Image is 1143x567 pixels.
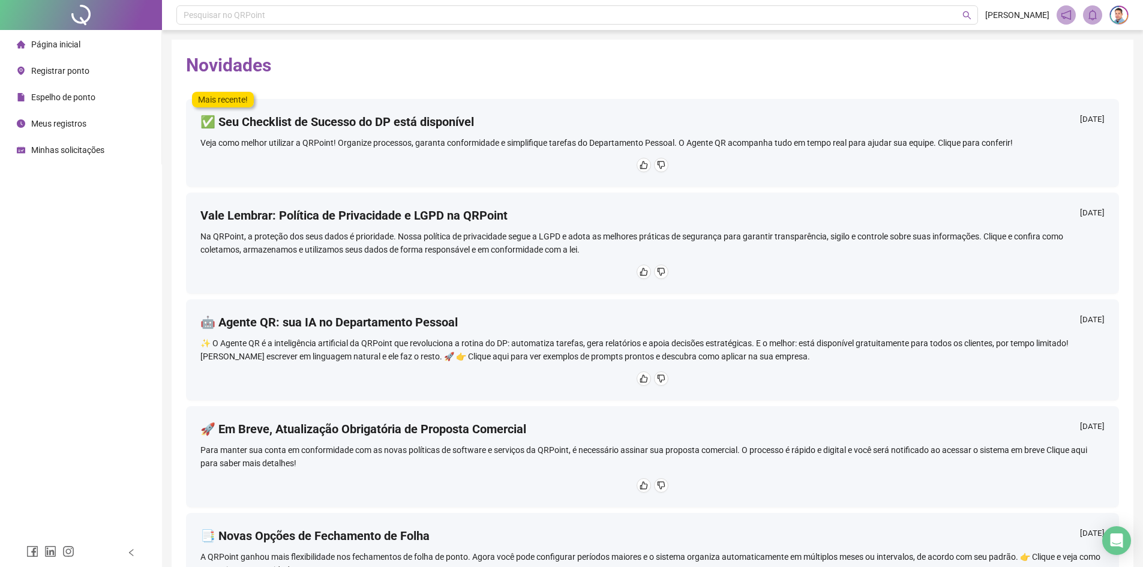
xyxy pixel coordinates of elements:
span: Registrar ponto [31,66,89,76]
span: file [17,93,25,101]
span: bell [1087,10,1098,20]
div: [DATE] [1080,314,1105,329]
h4: 🤖 Agente QR: sua IA no Departamento Pessoal [200,314,458,331]
span: instagram [62,545,74,557]
span: like [640,481,648,490]
h4: Vale Lembrar: Política de Privacidade e LGPD na QRPoint [200,207,508,224]
span: dislike [657,481,665,490]
span: left [127,548,136,557]
div: [DATE] [1080,113,1105,128]
span: like [640,268,648,276]
div: [DATE] [1080,527,1105,542]
label: Mais recente! [192,92,254,107]
span: home [17,40,25,49]
span: facebook [26,545,38,557]
h4: 🚀 Em Breve, Atualização Obrigatória de Proposta Comercial [200,421,526,437]
span: [PERSON_NAME] [985,8,1049,22]
span: Minhas solicitações [31,145,104,155]
span: dislike [657,374,665,383]
span: dislike [657,268,665,276]
span: Espelho de ponto [31,92,95,102]
span: like [640,161,648,169]
span: search [962,11,971,20]
span: dislike [657,161,665,169]
h4: 📑 Novas Opções de Fechamento de Folha [200,527,430,544]
div: Para manter sua conta em conformidade com as novas políticas de software e serviços da QRPoint, é... [200,443,1105,470]
div: Veja como melhor utilizar a QRPoint! Organize processos, garanta conformidade e simplifique taref... [200,136,1105,149]
span: schedule [17,146,25,154]
img: 34089 [1110,6,1128,24]
span: clock-circle [17,119,25,128]
h4: ✅ Seu Checklist de Sucesso do DP está disponível [200,113,474,130]
span: environment [17,67,25,75]
div: ✨ O Agente QR é a inteligência artificial da QRPoint que revoluciona a rotina do DP: automatiza t... [200,337,1105,363]
span: like [640,374,648,383]
h2: Novidades [186,54,1119,77]
div: [DATE] [1080,207,1105,222]
div: [DATE] [1080,421,1105,436]
span: linkedin [44,545,56,557]
span: notification [1061,10,1072,20]
span: Página inicial [31,40,80,49]
span: Meus registros [31,119,86,128]
div: Na QRPoint, a proteção dos seus dados é prioridade. Nossa política de privacidade segue a LGPD e ... [200,230,1105,256]
div: Open Intercom Messenger [1102,526,1131,555]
